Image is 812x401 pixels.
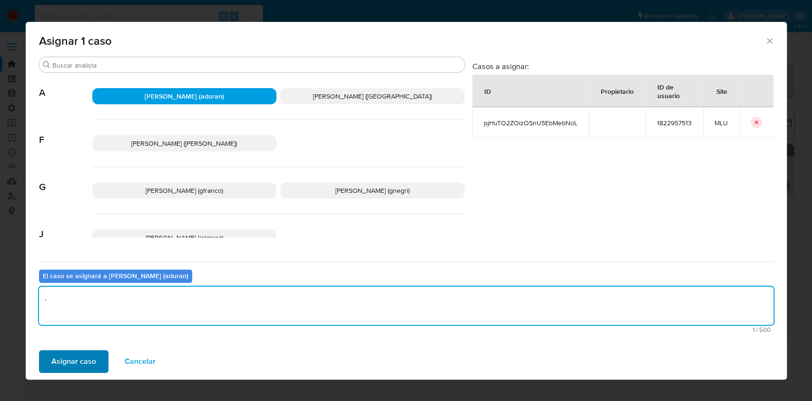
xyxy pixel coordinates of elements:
[92,182,277,199] div: [PERSON_NAME] (gfranco)
[39,120,92,146] span: F
[280,182,465,199] div: [PERSON_NAME] (gnegri)
[92,135,277,151] div: [PERSON_NAME] ([PERSON_NAME])
[39,167,92,193] span: G
[39,350,108,373] button: Asignar caso
[714,119,728,127] span: MLU
[335,186,410,195] span: [PERSON_NAME] (gnegri)
[472,61,773,71] h3: Casos a asignar:
[43,61,50,69] button: Buscar
[313,91,432,101] span: [PERSON_NAME] ([GEOGRAPHIC_DATA])
[92,230,277,246] div: [PERSON_NAME] (jolarrea)
[484,119,577,127] span: pjHuTO2ZOizOSnU5EbMebNoL
[280,88,465,104] div: [PERSON_NAME] ([GEOGRAPHIC_DATA])
[705,80,739,102] div: Site
[657,119,692,127] span: 1822957513
[765,36,773,45] button: Cerrar ventana
[39,287,773,325] textarea: .
[131,139,237,148] span: [PERSON_NAME] ([PERSON_NAME])
[39,73,92,99] span: A
[646,75,703,107] div: ID de usuario
[145,91,224,101] span: [PERSON_NAME] (aduran)
[43,271,188,281] b: El caso se asignará a [PERSON_NAME] (aduran)
[92,88,277,104] div: [PERSON_NAME] (aduran)
[751,117,762,128] button: icon-button
[112,350,168,373] button: Cancelar
[146,186,223,195] span: [PERSON_NAME] (gfranco)
[473,80,502,102] div: ID
[125,351,156,372] span: Cancelar
[26,22,787,380] div: assign-modal
[42,327,771,333] span: Máximo 500 caracteres
[52,61,461,70] input: Buscar analista
[39,214,92,240] span: J
[589,80,645,102] div: Propietario
[39,35,765,47] span: Asignar 1 caso
[146,233,223,242] span: [PERSON_NAME] (jolarrea)
[51,351,96,372] span: Asignar caso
